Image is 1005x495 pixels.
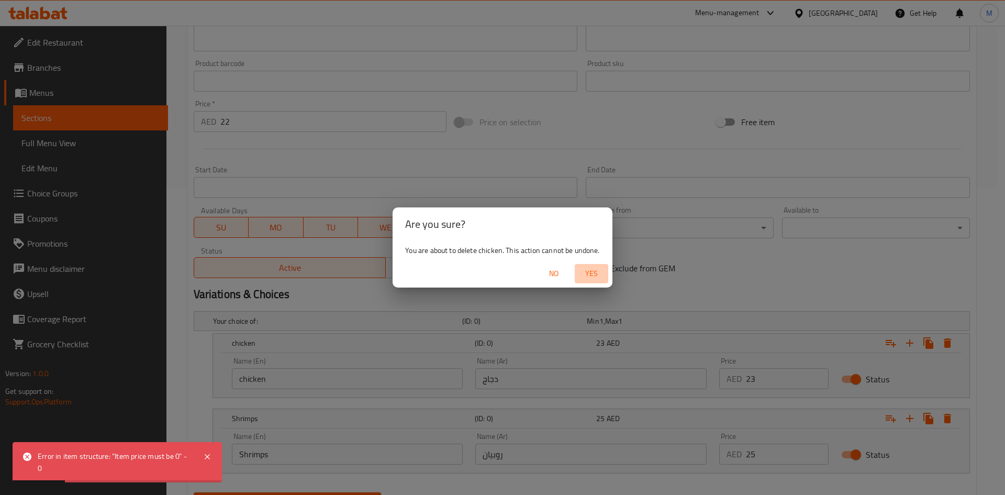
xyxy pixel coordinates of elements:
[537,264,571,283] button: No
[541,267,566,280] span: No
[38,450,193,474] div: Error in item structure: "Item price must be 0" - 0
[405,216,599,233] h2: Are you sure?
[393,241,612,260] div: You are about to delete chicken. This action cannot be undone.
[579,267,604,280] span: Yes
[575,264,608,283] button: Yes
